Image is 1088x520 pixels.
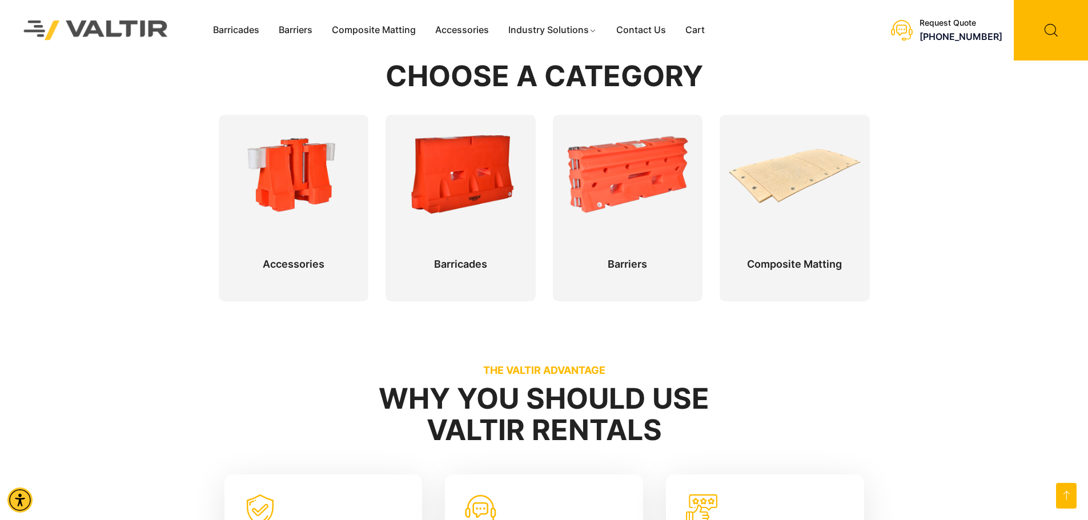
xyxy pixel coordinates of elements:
[7,487,33,513] div: Accessibility Menu
[203,22,269,39] a: Barricades
[269,22,322,39] a: Barriers
[676,22,714,39] a: Cart
[394,132,527,260] a: Barricades Barricades
[920,18,1002,28] div: Request Quote
[322,22,425,39] a: Composite Matting
[227,132,360,260] a: Accessories Accessories
[9,5,183,55] img: Valtir Rentals
[219,61,870,92] h2: Choose a Category
[607,22,676,39] a: Contact Us
[728,132,861,260] a: Composite Matting Composite Matting
[1056,483,1077,509] a: Open this option
[219,383,870,446] h2: Why You Should Use Valtir Rentals
[219,364,870,377] p: THE VALTIR ADVANTAGE
[561,132,694,260] a: Barriers Barriers
[920,31,1002,42] a: call (888) 496-3625
[425,22,499,39] a: Accessories
[499,22,607,39] a: Industry Solutions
